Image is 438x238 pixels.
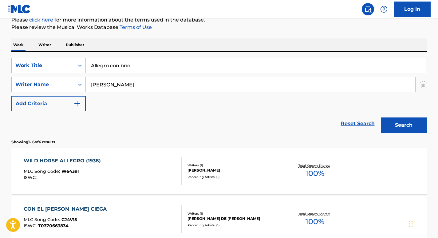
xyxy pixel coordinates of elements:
[15,81,71,88] div: Writer Name
[298,163,331,168] p: Total Known Shares:
[187,223,280,228] div: Recording Artists ( 0 )
[29,17,53,23] a: click here
[306,168,324,179] span: 100 %
[11,148,427,194] a: WILD HORSE ALLEGRO (1938)MLC Song Code:W6439IISWC:Writers (1)[PERSON_NAME]Recording Artists (0)To...
[362,3,374,15] a: Public Search
[306,216,324,227] span: 100 %
[381,117,427,133] button: Search
[24,175,38,180] span: ISWC :
[64,38,86,51] p: Publisher
[118,24,152,30] a: Terms of Use
[11,58,427,136] form: Search Form
[11,38,26,51] p: Work
[11,96,86,111] button: Add Criteria
[11,16,427,24] p: Please for more information about the terms used in the database.
[380,6,388,13] img: help
[187,163,280,168] div: Writers ( 1 )
[407,208,438,238] iframe: Chat Widget
[24,169,61,174] span: MLC Song Code :
[187,211,280,216] div: Writers ( 1 )
[61,169,79,174] span: W6439I
[187,175,280,179] div: Recording Artists ( 0 )
[187,168,280,173] div: [PERSON_NAME]
[187,216,280,221] div: [PERSON_NAME] DE [PERSON_NAME]
[61,217,77,222] span: CJ4V15
[338,117,378,130] a: Reset Search
[15,62,71,69] div: Work Title
[24,157,104,165] div: WILD HORSE ALLEGRO (1938)
[24,217,61,222] span: MLC Song Code :
[11,139,55,145] p: Showing 1 - 6 of 6 results
[11,24,427,31] p: Please review the Musical Works Database
[364,6,372,13] img: search
[409,215,413,233] div: Drag
[38,223,69,228] span: T0370663834
[298,212,331,216] p: Total Known Shares:
[378,3,390,15] div: Help
[24,205,110,213] div: CON EL [PERSON_NAME] CIEGA
[394,2,431,17] a: Log In
[420,77,427,92] img: Delete Criterion
[73,100,81,107] img: 9d2ae6d4665cec9f34b9.svg
[24,223,38,228] span: ISWC :
[37,38,53,51] p: Writer
[7,5,31,14] img: MLC Logo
